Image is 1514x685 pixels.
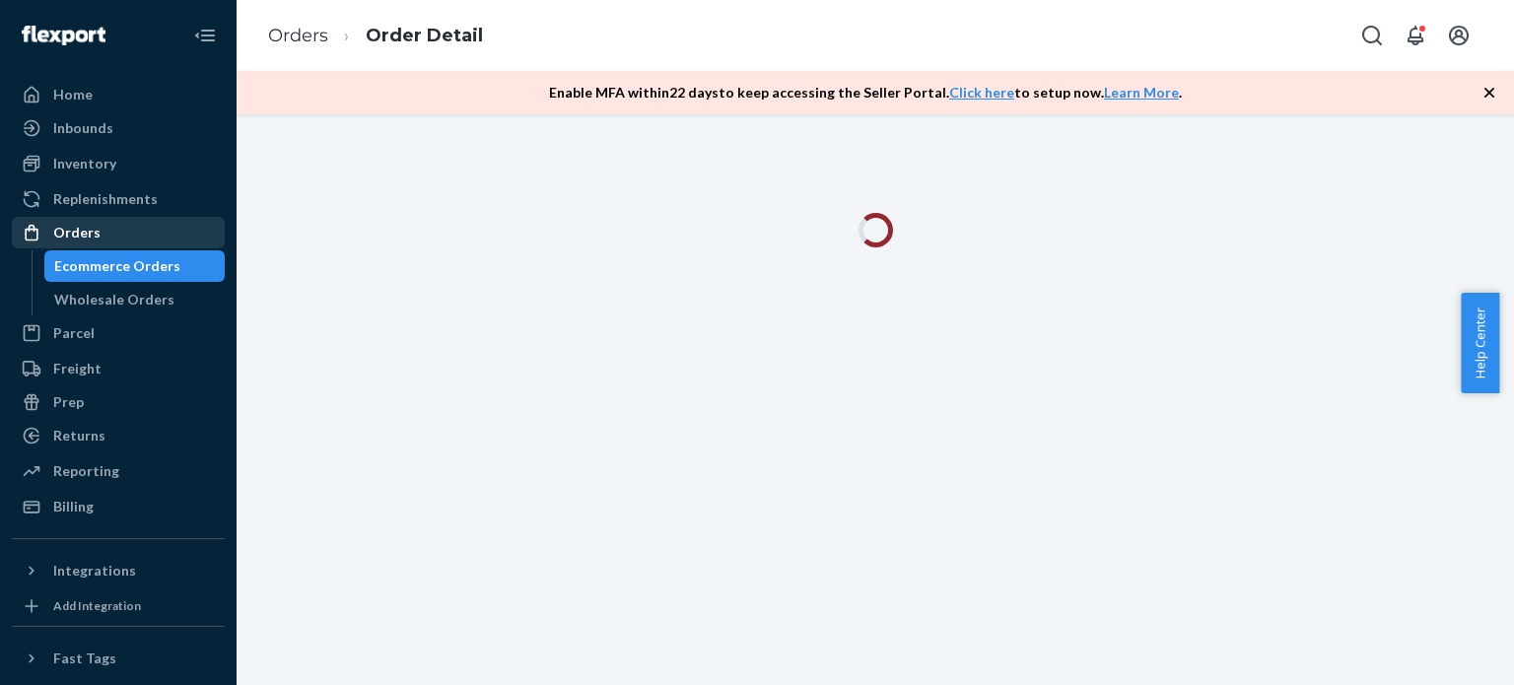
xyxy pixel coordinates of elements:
[12,555,225,586] button: Integrations
[12,148,225,179] a: Inventory
[53,323,95,343] div: Parcel
[53,118,113,138] div: Inbounds
[53,154,116,173] div: Inventory
[1396,16,1435,55] button: Open notifications
[53,426,105,445] div: Returns
[53,561,136,581] div: Integrations
[12,112,225,144] a: Inbounds
[53,223,101,242] div: Orders
[53,189,158,209] div: Replenishments
[53,461,119,481] div: Reporting
[1104,84,1179,101] a: Learn More
[549,83,1182,103] p: Enable MFA within 22 days to keep accessing the Seller Portal. to setup now. .
[12,317,225,349] a: Parcel
[53,497,94,516] div: Billing
[1461,293,1499,393] button: Help Center
[12,455,225,487] a: Reporting
[53,359,102,378] div: Freight
[268,25,328,46] a: Orders
[12,643,225,674] button: Fast Tags
[1439,16,1479,55] button: Open account menu
[12,79,225,110] a: Home
[12,420,225,451] a: Returns
[53,597,141,614] div: Add Integration
[54,256,180,276] div: Ecommerce Orders
[12,386,225,418] a: Prep
[366,25,483,46] a: Order Detail
[949,84,1014,101] a: Click here
[22,26,105,45] img: Flexport logo
[53,649,116,668] div: Fast Tags
[12,183,225,215] a: Replenishments
[44,284,226,315] a: Wholesale Orders
[44,250,226,282] a: Ecommerce Orders
[53,85,93,104] div: Home
[12,217,225,248] a: Orders
[54,290,174,309] div: Wholesale Orders
[12,491,225,522] a: Billing
[12,353,225,384] a: Freight
[12,594,225,618] a: Add Integration
[185,16,225,55] button: Close Navigation
[252,7,499,65] ol: breadcrumbs
[53,392,84,412] div: Prep
[1352,16,1392,55] button: Open Search Box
